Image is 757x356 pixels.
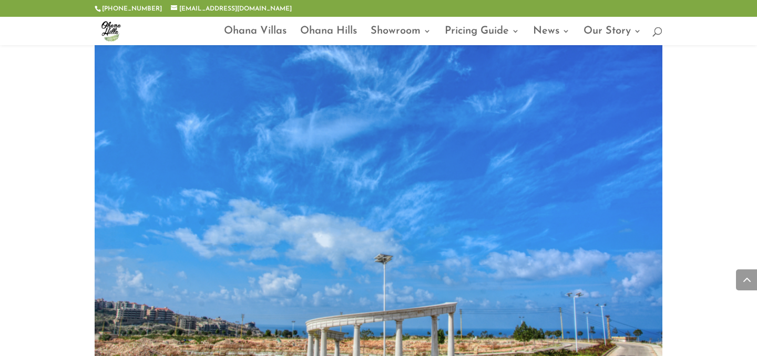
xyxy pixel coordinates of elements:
a: Ohana Villas [224,27,287,45]
a: [EMAIL_ADDRESS][DOMAIN_NAME] [171,6,292,12]
img: ohana-hills [97,17,125,45]
a: Pricing Guide [445,27,519,45]
a: Showroom [371,27,431,45]
a: Our Story [584,27,641,45]
a: Ohana Hills [300,27,357,45]
a: News [533,27,570,45]
a: [PHONE_NUMBER] [102,6,162,12]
